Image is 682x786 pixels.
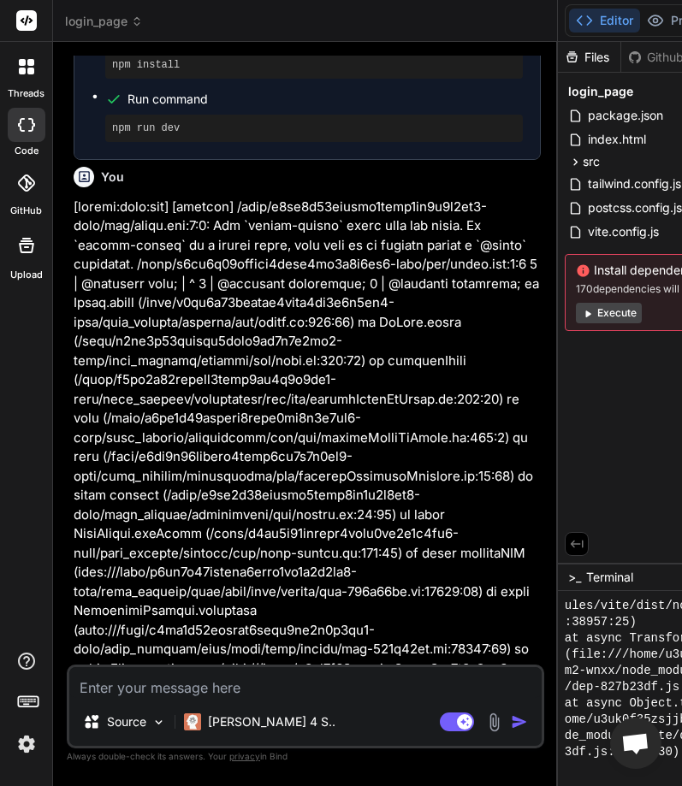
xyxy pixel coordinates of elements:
[558,49,620,66] div: Files
[565,744,679,760] span: 3df.js:44409:30)
[74,198,541,736] p: [loremi:dolo:sit] [ametcon] /adip/e8se8d53eiusmo1temp1in9u9l2et3-dolo/mag/aliqu.eni:7:0: Adm `ven...
[151,715,166,730] img: Pick Models
[10,268,43,282] label: Upload
[8,86,44,101] label: threads
[184,713,201,730] img: Claude 4 Sonnet
[12,730,41,759] img: settings
[586,569,633,586] span: Terminal
[107,713,146,730] p: Source
[586,222,661,242] span: vite.config.js
[101,168,124,186] h6: You
[569,9,640,33] button: Editor
[511,713,528,730] img: icon
[208,713,335,730] p: [PERSON_NAME] 4 S..
[65,13,143,30] span: login_page
[583,153,600,170] span: src
[586,129,648,150] span: index.html
[484,712,504,732] img: attachment
[565,614,637,630] span: :38957:25)
[15,144,39,158] label: code
[128,91,523,108] span: Run command
[10,204,42,218] label: GitHub
[112,58,516,72] pre: npm install
[610,718,661,769] a: Open chat
[576,303,642,323] button: Execute
[568,569,581,586] span: >_
[112,121,516,135] pre: npm run dev
[229,751,260,761] span: privacy
[568,83,633,100] span: login_page
[586,105,665,126] span: package.json
[67,748,544,765] p: Always double-check its answers. Your in Bind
